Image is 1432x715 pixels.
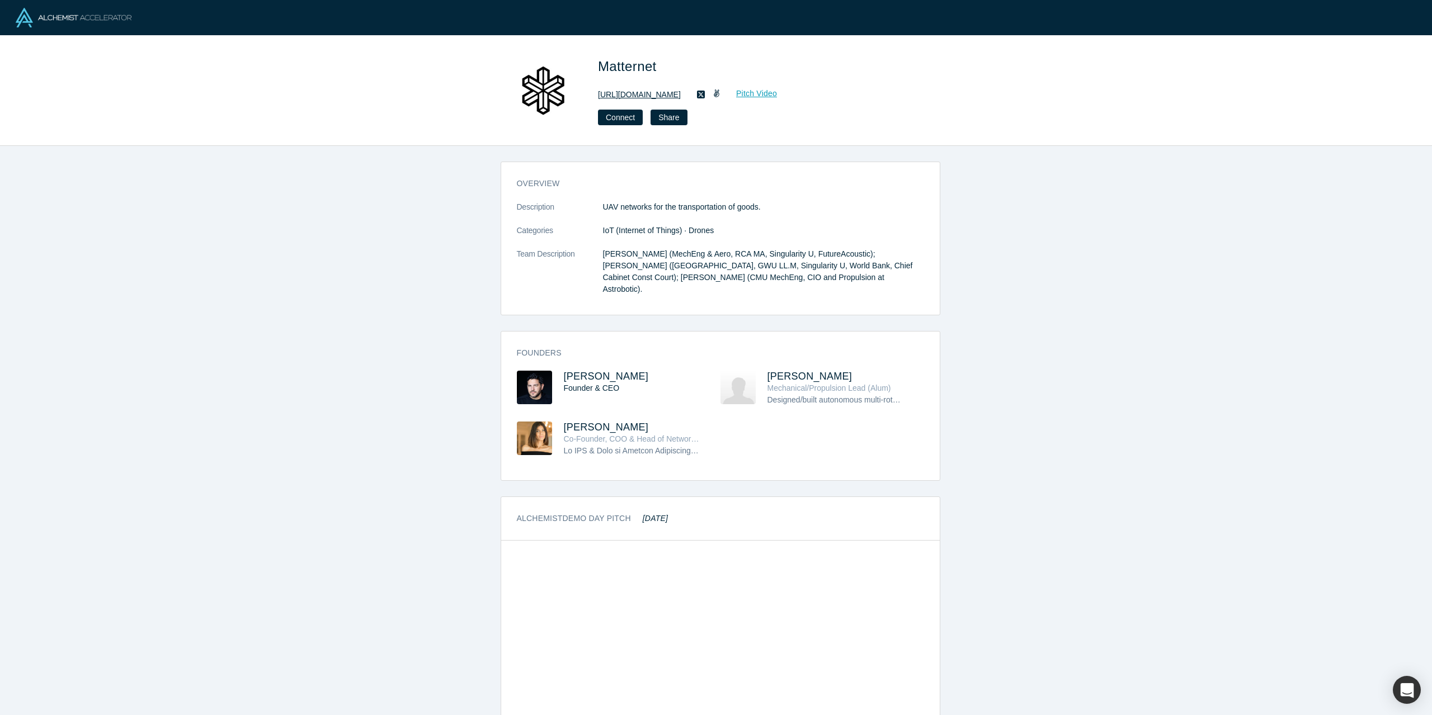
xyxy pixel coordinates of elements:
span: Mechanical/Propulsion Lead (Alum) [767,383,891,392]
span: Designed/built autonomous multi-rotor transportation aircraft [767,395,976,404]
dt: Team Description [517,248,603,307]
img: Andreas Raptopoulos's Profile Image [517,371,552,404]
dt: Categories [517,225,603,248]
img: Jason Calaiaro's Profile Image [720,371,756,404]
span: Co-Founder, COO & Head of Network Operations (Alum) [564,434,761,443]
h3: Founders [517,347,908,359]
img: Matternet's Logo [504,51,582,130]
a: Pitch Video [724,87,778,100]
a: [PERSON_NAME] [564,422,649,433]
button: Share [651,110,687,125]
span: IoT (Internet of Things) · Drones [603,226,714,235]
button: Connect [598,110,643,125]
p: UAV networks for the transportation of goods. [603,201,924,213]
span: Matternet [598,59,661,74]
img: Paola Santana's Profile Image [517,422,552,455]
a: [PERSON_NAME] [564,371,649,382]
img: Alchemist Logo [16,8,131,27]
h3: overview [517,178,908,190]
span: Founder & CEO [564,383,620,392]
h3: Alchemist Demo Day Pitch [517,513,668,524]
em: [DATE] [643,514,668,523]
a: [PERSON_NAME] [767,371,852,382]
a: [URL][DOMAIN_NAME] [598,89,681,101]
p: [PERSON_NAME] (MechEng & Aero, RCA MA, Singularity U, FutureAcoustic); [PERSON_NAME] ([GEOGRAPHIC... [603,248,924,295]
dt: Description [517,201,603,225]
